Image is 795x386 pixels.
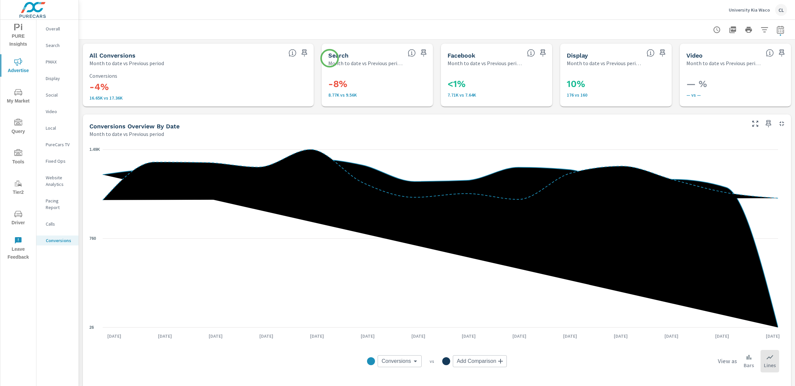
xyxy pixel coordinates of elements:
[46,237,73,244] p: Conversions
[758,23,771,36] button: Apply Filters
[382,358,411,365] span: Conversions
[89,59,164,67] p: Month to date vs Previous period
[686,78,784,90] h3: — %
[418,48,429,58] span: Save this to your personalized report
[457,333,480,339] p: [DATE]
[36,73,79,83] div: Display
[448,52,475,59] h5: Facebook
[36,107,79,116] div: Video
[36,196,79,212] div: Pacing Report
[36,219,79,229] div: Calls
[718,358,737,365] h6: View as
[89,325,94,330] text: 26
[686,59,761,67] p: Month to date vs Previous period
[2,210,34,227] span: Driver
[328,52,348,59] h5: Search
[527,49,535,57] span: All conversions reported from Facebook with duplicates filtered out
[36,57,79,67] div: PMAX
[89,73,307,79] p: Conversions
[508,333,531,339] p: [DATE]
[89,236,96,241] text: 760
[46,92,73,98] p: Social
[711,333,734,339] p: [DATE]
[46,42,73,49] p: Search
[2,58,34,74] span: Advertise
[89,95,307,101] p: 16,648 vs 17,361
[46,158,73,164] p: Fixed Ops
[46,221,73,227] p: Calls
[408,49,416,57] span: Search Conversions include Actions, Leads and Unmapped Conversions.
[36,40,79,50] div: Search
[2,180,34,196] span: Tier2
[89,123,180,130] h5: Conversions Overview By Date
[660,333,683,339] p: [DATE]
[609,333,632,339] p: [DATE]
[567,92,665,98] p: 176 vs 160
[36,236,79,245] div: Conversions
[538,48,548,58] span: Save this to your personalized report
[36,173,79,189] div: Website Analytics
[764,361,776,369] p: Lines
[567,59,641,67] p: Month to date vs Previous period
[328,59,402,67] p: Month to date vs Previous period
[776,118,787,129] button: Minimize Widget
[2,89,34,105] span: My Market
[448,92,546,98] p: 7,705 vs 7,643
[657,48,668,58] span: Save this to your personalized report
[36,140,79,150] div: PureCars TV
[776,48,787,58] span: Save this to your personalized report
[153,333,177,339] p: [DATE]
[305,333,329,339] p: [DATE]
[558,333,582,339] p: [DATE]
[299,48,310,58] span: Save this to your personalized report
[686,52,703,59] h5: Video
[46,108,73,115] p: Video
[742,23,755,36] button: Print Report
[378,355,422,367] div: Conversions
[204,333,227,339] p: [DATE]
[89,147,100,152] text: 1.49K
[0,20,36,263] div: nav menu
[422,358,442,364] p: vs
[448,78,546,90] h3: <1%
[89,52,135,59] h5: All Conversions
[356,333,379,339] p: [DATE]
[407,333,430,339] p: [DATE]
[647,49,655,57] span: Display Conversions include Actions, Leads and Unmapped Conversions
[103,333,126,339] p: [DATE]
[729,7,770,13] p: University Kia Waco
[46,25,73,32] p: Overall
[46,125,73,131] p: Local
[726,23,739,36] button: "Export Report to PDF"
[457,358,496,365] span: Add Comparison
[46,197,73,211] p: Pacing Report
[567,78,665,90] h3: 10%
[36,90,79,100] div: Social
[750,118,761,129] button: Make Fullscreen
[46,141,73,148] p: PureCars TV
[2,119,34,135] span: Query
[46,59,73,65] p: PMAX
[761,333,784,339] p: [DATE]
[89,130,164,138] p: Month to date vs Previous period
[255,333,278,339] p: [DATE]
[36,24,79,34] div: Overall
[775,4,787,16] div: CL
[2,150,34,166] span: Tools
[36,123,79,133] div: Local
[2,237,34,261] span: Leave Feedback
[448,59,522,67] p: Month to date vs Previous period
[328,78,426,90] h3: -8%
[453,355,507,367] div: Add Comparison
[567,52,588,59] h5: Display
[36,156,79,166] div: Fixed Ops
[2,28,34,44] span: PURE Insights
[763,118,774,129] span: Save this to your personalized report
[89,81,307,93] h3: -4%
[686,92,784,98] p: — vs —
[744,361,754,369] p: Bars
[46,75,73,82] p: Display
[289,49,296,57] span: All Conversions include Actions, Leads and Unmapped Conversions
[46,174,73,188] p: Website Analytics
[328,92,426,98] p: 8,767 vs 9,558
